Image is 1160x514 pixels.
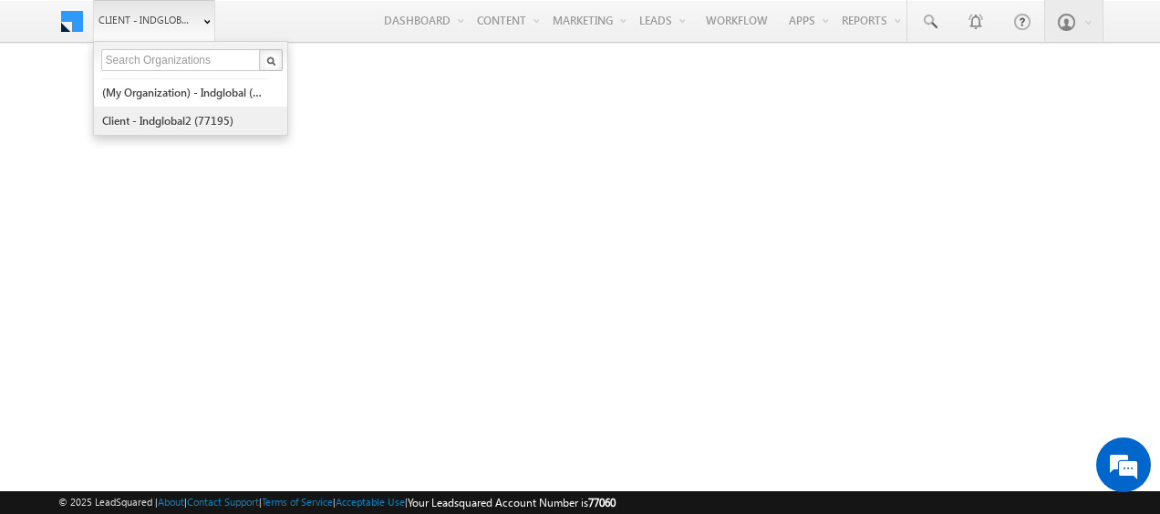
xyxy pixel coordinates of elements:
div: Minimize live chat window [299,9,343,53]
a: Acceptable Use [336,496,405,508]
a: Terms of Service [262,496,333,508]
a: About [158,496,184,508]
span: Client - indglobal1 (77060) [98,11,194,29]
a: Client - indglobal2 (77195) [101,107,268,135]
img: d_60004797649_company_0_60004797649 [31,96,77,119]
img: Search [266,57,275,66]
input: Search Organizations [101,49,262,71]
div: Chat with us now [95,96,306,119]
a: Contact Support [187,496,259,508]
a: (My Organization) - indglobal (48060) [101,78,268,107]
span: 77060 [588,496,616,509]
span: Your Leadsquared Account Number is [408,496,616,509]
span: © 2025 LeadSquared | | | | | [58,494,616,511]
em: Start Chat [248,394,331,418]
textarea: Type your message and hit 'Enter' [24,169,333,379]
